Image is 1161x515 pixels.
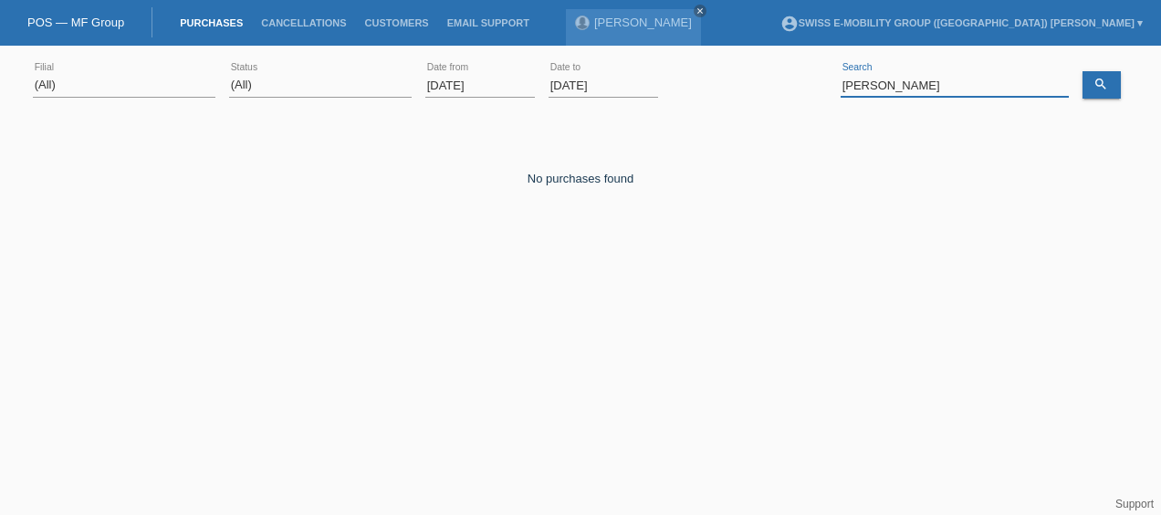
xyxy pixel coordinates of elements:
[594,16,692,29] a: [PERSON_NAME]
[438,17,539,28] a: Email Support
[1083,71,1121,99] a: search
[1093,77,1108,91] i: search
[27,16,124,29] a: POS — MF Group
[694,5,706,17] a: close
[1115,498,1154,510] a: Support
[780,15,799,33] i: account_circle
[171,17,252,28] a: Purchases
[252,17,355,28] a: Cancellations
[771,17,1152,28] a: account_circleSwiss E-Mobility Group ([GEOGRAPHIC_DATA]) [PERSON_NAME] ▾
[696,6,705,16] i: close
[356,17,438,28] a: Customers
[33,144,1128,185] div: No purchases found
